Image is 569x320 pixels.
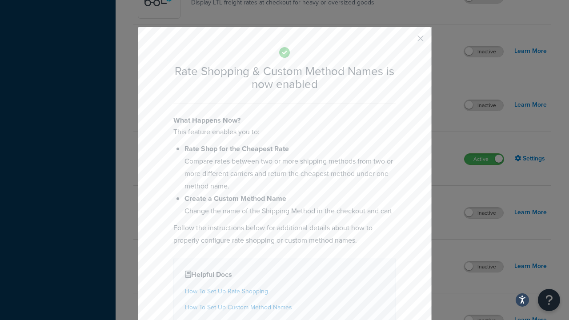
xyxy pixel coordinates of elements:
[184,143,396,192] li: Compare rates between two or more shipping methods from two or more different carriers and return...
[184,193,286,204] b: Create a Custom Method Name
[173,65,396,90] h2: Rate Shopping & Custom Method Names is now enabled
[184,192,396,217] li: Change the name of the Shipping Method in the checkout and cart
[185,287,268,296] a: How To Set Up Rate Shopping
[185,303,292,312] a: How To Set Up Custom Method Names
[184,144,289,154] b: Rate Shop for the Cheapest Rate
[173,115,396,126] h4: What Happens Now?
[185,269,384,280] h4: Helpful Docs
[173,126,396,138] p: This feature enables you to:
[173,222,396,247] p: Follow the instructions below for additional details about how to properly configure rate shoppin...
